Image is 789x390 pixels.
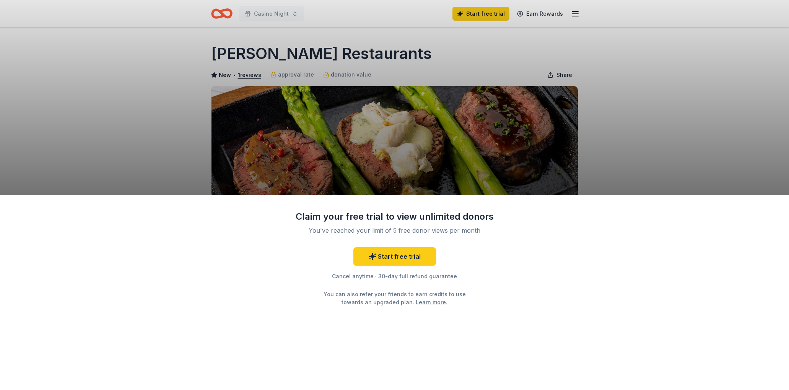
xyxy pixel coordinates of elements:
[295,211,494,223] div: Claim your free trial to view unlimited donors
[317,290,473,306] div: You can also refer your friends to earn credits to use towards an upgraded plan. .
[295,272,494,281] div: Cancel anytime · 30-day full refund guarantee
[304,226,485,235] div: You've reached your limit of 5 free donor views per month
[416,298,446,306] a: Learn more
[353,247,436,266] a: Start free trial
